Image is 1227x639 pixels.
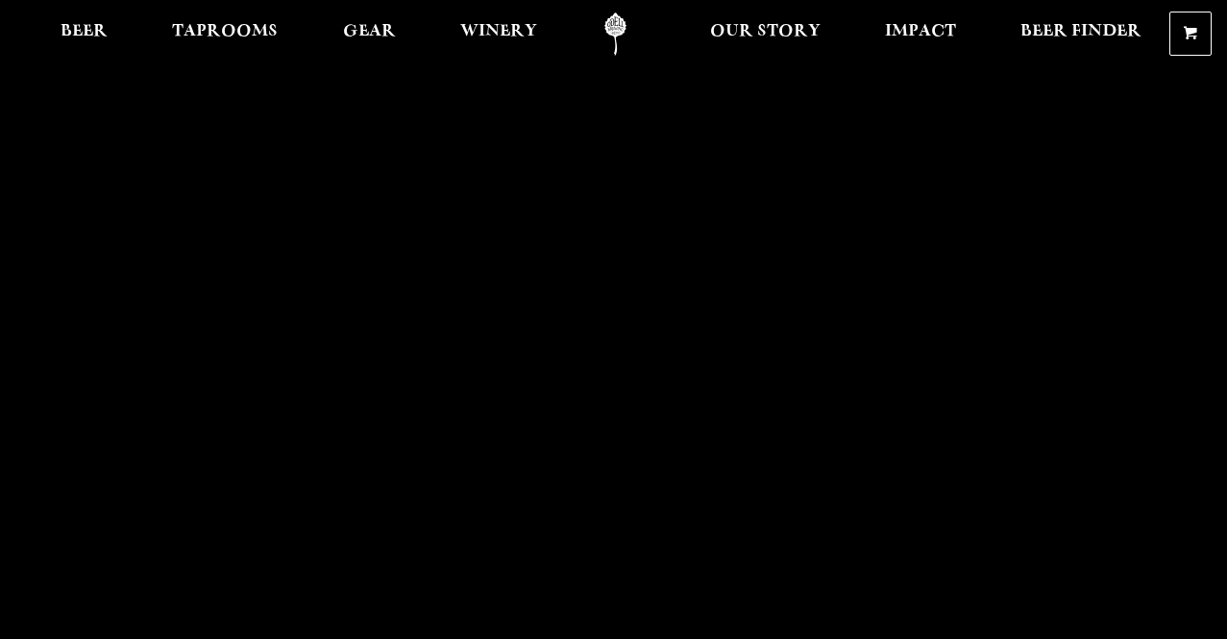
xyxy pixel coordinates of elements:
[61,24,108,39] span: Beer
[885,24,956,39] span: Impact
[331,12,408,56] a: Gear
[579,12,651,56] a: Odell Home
[160,12,290,56] a: Taprooms
[710,24,821,39] span: Our Story
[872,12,969,56] a: Impact
[448,12,550,56] a: Winery
[1008,12,1154,56] a: Beer Finder
[698,12,833,56] a: Our Story
[343,24,396,39] span: Gear
[1020,24,1141,39] span: Beer Finder
[172,24,278,39] span: Taprooms
[48,12,120,56] a: Beer
[460,24,537,39] span: Winery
